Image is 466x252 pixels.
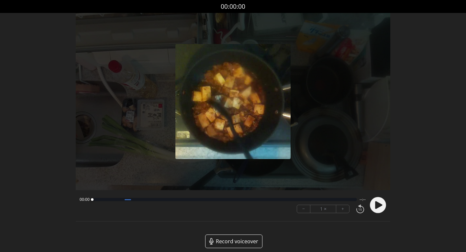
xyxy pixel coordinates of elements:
span: Record voiceover [216,237,258,245]
span: 00:00 [80,197,90,202]
button: + [336,205,349,213]
a: 00:00:00 [221,2,245,11]
span: --:-- [360,197,366,202]
img: Poster Image [175,44,290,159]
div: 1 × [310,205,336,213]
button: − [297,205,310,213]
a: Record voiceover [205,235,262,248]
